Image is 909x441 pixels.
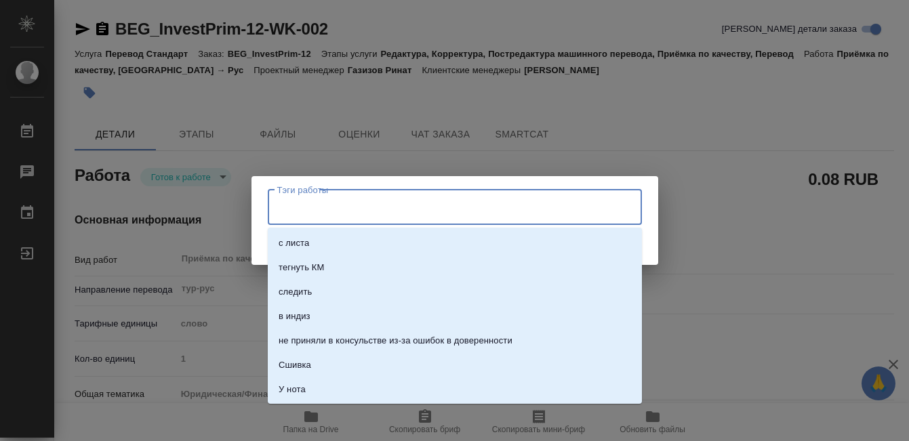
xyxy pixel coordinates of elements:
p: У нота [279,383,306,396]
p: следить [279,285,312,299]
p: с листа [279,236,309,250]
p: тегнуть КМ [279,261,324,274]
p: не приняли в консульстве из-за ошибок в доверенности [279,334,512,348]
p: в индиз [279,310,310,323]
p: Сшивка [279,358,311,372]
